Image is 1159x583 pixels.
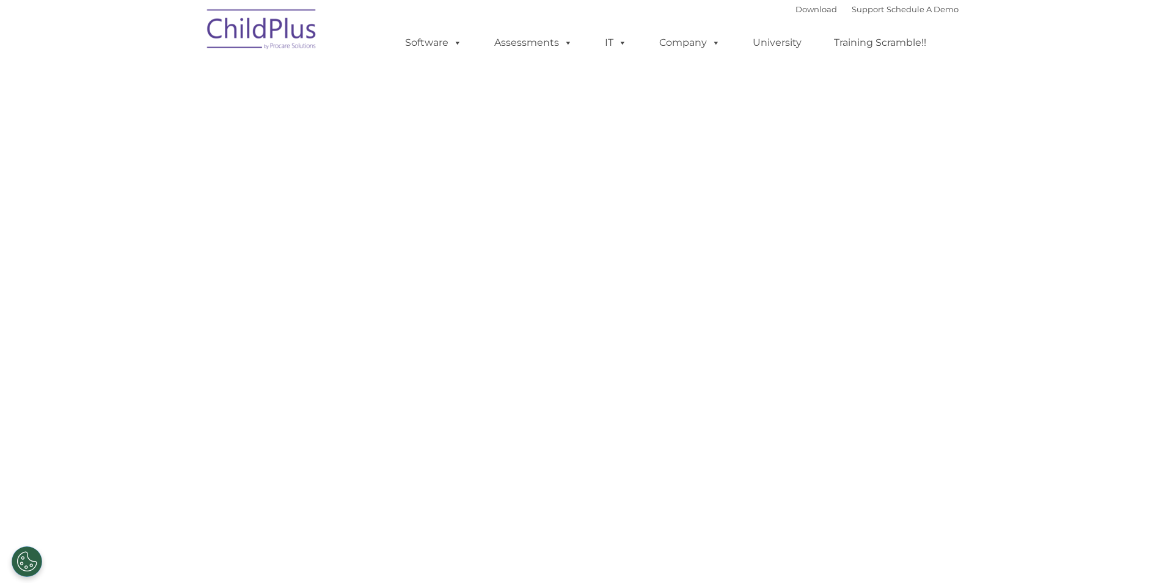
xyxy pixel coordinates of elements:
a: IT [593,31,639,55]
button: Cookies Settings [12,546,42,577]
font: | [795,4,959,14]
img: ChildPlus by Procare Solutions [201,1,323,62]
a: Download [795,4,837,14]
a: Support [852,4,884,14]
a: Training Scramble!! [822,31,938,55]
a: Software [393,31,474,55]
a: University [740,31,814,55]
a: Company [647,31,733,55]
a: Assessments [482,31,585,55]
a: Schedule A Demo [887,4,959,14]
